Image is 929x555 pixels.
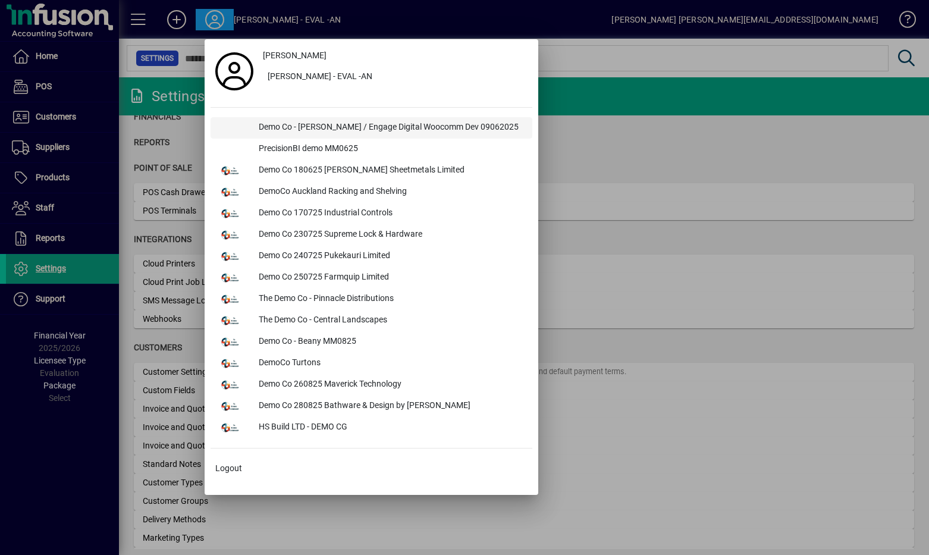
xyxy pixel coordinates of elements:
[249,203,532,224] div: Demo Co 170725 Industrial Controls
[249,246,532,267] div: Demo Co 240725 Pukekauri Limited
[211,310,532,331] button: The Demo Co - Central Landscapes
[211,203,532,224] button: Demo Co 170725 Industrial Controls
[211,353,532,374] button: DemoCo Turtons
[249,353,532,374] div: DemoCo Turtons
[211,160,532,181] button: Demo Co 180625 [PERSON_NAME] Sheetmetals Limited
[211,246,532,267] button: Demo Co 240725 Pukekauri Limited
[211,396,532,417] button: Demo Co 280825 Bathware & Design by [PERSON_NAME]
[211,331,532,353] button: Demo Co - Beany MM0825
[211,61,258,82] a: Profile
[249,374,532,396] div: Demo Co 260825 Maverick Technology
[258,67,532,88] button: [PERSON_NAME] - EVAL -AN
[45,70,106,78] div: Domain Overview
[211,289,532,310] button: The Demo Co - Pinnacle Distributions
[249,160,532,181] div: Demo Co 180625 [PERSON_NAME] Sheetmetals Limited
[263,49,327,62] span: [PERSON_NAME]
[249,289,532,310] div: The Demo Co - Pinnacle Distributions
[19,19,29,29] img: logo_orange.svg
[249,396,532,417] div: Demo Co 280825 Bathware & Design by [PERSON_NAME]
[258,45,532,67] a: [PERSON_NAME]
[131,70,200,78] div: Keywords by Traffic
[249,331,532,353] div: Demo Co - Beany MM0825
[118,69,128,79] img: tab_keywords_by_traffic_grey.svg
[249,117,532,139] div: Demo Co - [PERSON_NAME] / Engage Digital Woocomm Dev 09062025
[249,224,532,246] div: Demo Co 230725 Supreme Lock & Hardware
[31,31,131,40] div: Domain: [DOMAIN_NAME]
[211,374,532,396] button: Demo Co 260825 Maverick Technology
[19,31,29,40] img: website_grey.svg
[249,417,532,438] div: HS Build LTD - DEMO CG
[211,139,532,160] button: PrecisionBI demo MM0625
[211,267,532,289] button: Demo Co 250725 Farmquip Limited
[211,458,532,479] button: Logout
[215,462,242,475] span: Logout
[211,181,532,203] button: DemoCo Auckland Racking and Shelving
[249,139,532,160] div: PrecisionBI demo MM0625
[211,117,532,139] button: Demo Co - [PERSON_NAME] / Engage Digital Woocomm Dev 09062025
[32,69,42,79] img: tab_domain_overview_orange.svg
[249,310,532,331] div: The Demo Co - Central Landscapes
[33,19,58,29] div: v 4.0.25
[211,224,532,246] button: Demo Co 230725 Supreme Lock & Hardware
[211,417,532,438] button: HS Build LTD - DEMO CG
[249,181,532,203] div: DemoCo Auckland Racking and Shelving
[249,267,532,289] div: Demo Co 250725 Farmquip Limited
